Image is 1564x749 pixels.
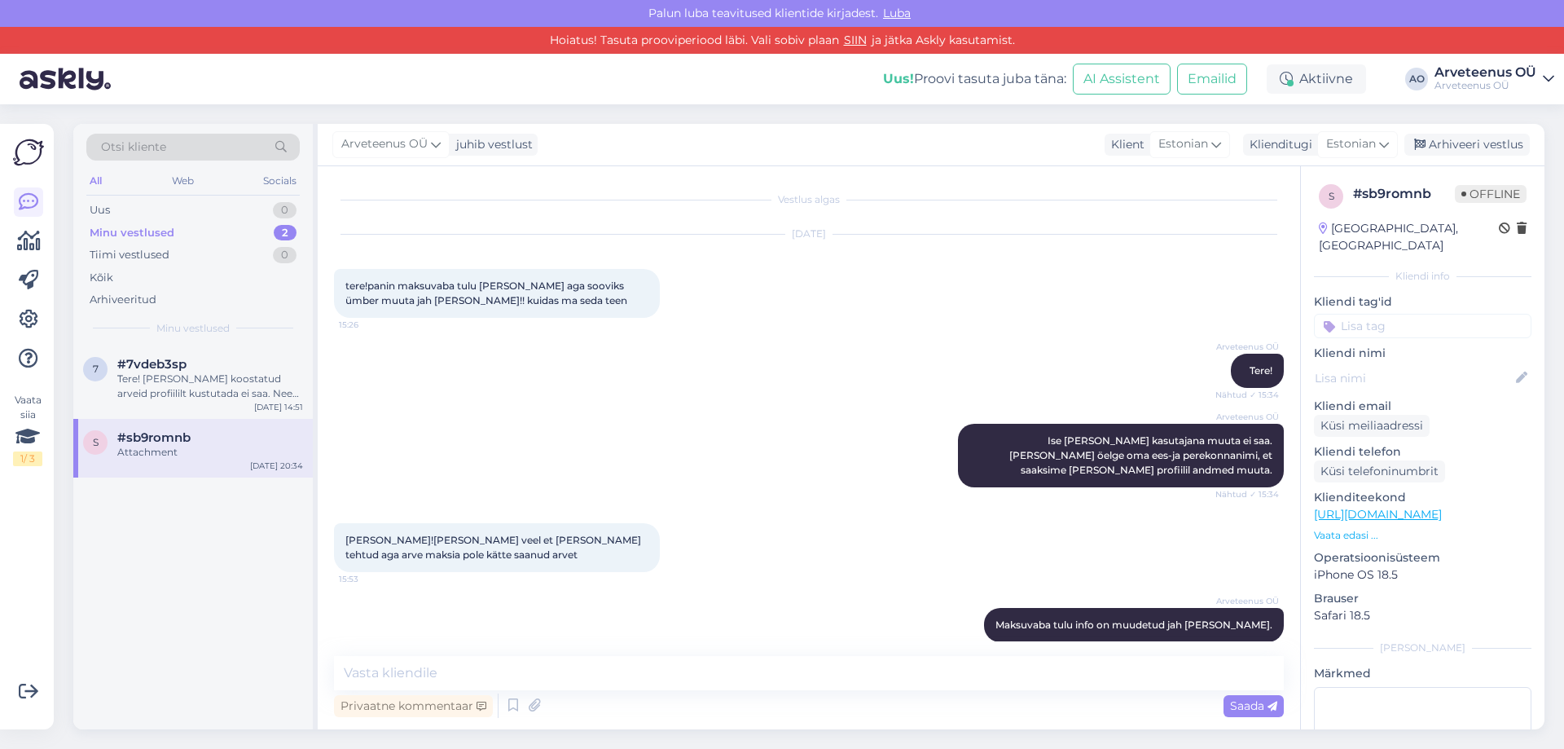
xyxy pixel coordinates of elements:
span: Estonian [1326,135,1376,153]
div: Küsi telefoninumbrit [1314,460,1445,482]
span: Arveteenus OÜ [1216,341,1279,353]
p: Kliendi telefon [1314,443,1531,460]
div: Arhiveeritud [90,292,156,308]
span: Tere! [1250,364,1272,377]
p: iPhone OS 18.5 [1314,566,1531,584]
div: Uus [90,202,110,218]
div: Web [169,170,197,192]
div: Kliendi info [1314,269,1531,284]
p: Kliendi nimi [1314,345,1531,362]
p: Kliendi tag'id [1314,293,1531,311]
div: [DATE] 14:51 [254,401,303,413]
p: Vaata edasi ... [1314,528,1531,543]
span: Nähtud ✓ 15:34 [1215,389,1279,401]
div: Aktiivne [1267,64,1366,94]
div: Klient [1105,136,1144,153]
span: #7vdeb3sp [117,357,187,372]
span: 15:26 [339,319,400,331]
div: Proovi tasuta juba täna: [883,69,1066,89]
div: # sb9romnb [1353,184,1455,204]
span: 15:53 [339,573,400,585]
p: Brauser [1314,590,1531,607]
div: Arveteenus OÜ [1434,66,1536,79]
div: Minu vestlused [90,225,174,241]
button: Emailid [1177,64,1247,95]
div: 2 [274,225,297,241]
p: Kliendi email [1314,398,1531,415]
div: Socials [260,170,300,192]
div: Küsi meiliaadressi [1314,415,1430,437]
div: Vaata siia [13,393,42,466]
a: SIIN [839,33,872,47]
div: Tere! [PERSON_NAME] koostatud arveid profiililt kustutada ei saa. Need jäävad sinna kinnitatud st... [117,372,303,401]
span: Arveteenus OÜ [1216,595,1279,607]
div: Klienditugi [1243,136,1312,153]
span: Otsi kliente [101,139,166,156]
span: tere!panin maksuvaba tulu [PERSON_NAME] aga sooviks ümber muuta jah [PERSON_NAME]!! kuidas ma sed... [345,280,627,306]
b: Uus! [883,71,914,86]
span: Maksuvaba tulu info on muudetud jah [PERSON_NAME]. [995,619,1272,631]
p: Klienditeekond [1314,489,1531,506]
button: AI Assistent [1073,64,1171,95]
span: 7 [93,363,99,375]
span: Nähtud ✓ 15:34 [1215,488,1279,500]
span: Offline [1455,185,1527,203]
span: Ise [PERSON_NAME] kasutajana muuta ei saa. [PERSON_NAME] öelge oma ees-ja perekonnanimi, et saaks... [1009,434,1275,476]
div: 0 [273,202,297,218]
div: All [86,170,105,192]
div: Vestlus algas [334,192,1284,207]
div: Tiimi vestlused [90,247,169,263]
img: Askly Logo [13,137,44,168]
div: [PERSON_NAME] [1314,641,1531,655]
div: juhib vestlust [450,136,533,153]
a: [URL][DOMAIN_NAME] [1314,507,1442,522]
span: Arveteenus OÜ [1216,411,1279,423]
span: Minu vestlused [156,321,230,336]
div: [DATE] 20:34 [250,460,303,472]
input: Lisa tag [1314,314,1531,338]
span: Estonian [1158,135,1208,153]
span: Arveteenus OÜ [341,135,428,153]
div: [DATE] [334,227,1284,241]
div: Arveteenus OÜ [1434,79,1536,92]
div: AO [1405,68,1428,90]
div: Attachment [117,445,303,460]
div: [GEOGRAPHIC_DATA], [GEOGRAPHIC_DATA] [1319,220,1499,254]
input: Lisa nimi [1315,369,1513,387]
span: #sb9romnb [117,430,191,445]
span: [PERSON_NAME]![PERSON_NAME] veel et [PERSON_NAME] tehtud aga arve maksia pole kätte saanud arvet [345,534,644,561]
div: Privaatne kommentaar [334,695,493,717]
p: Märkmed [1314,665,1531,682]
a: Arveteenus OÜArveteenus OÜ [1434,66,1554,92]
div: Kõik [90,270,113,286]
div: 0 [273,247,297,263]
div: Arhiveeri vestlus [1404,134,1530,156]
p: Operatsioonisüsteem [1314,549,1531,566]
span: Saada [1230,698,1277,713]
div: 1 / 3 [13,452,42,466]
p: Safari 18.5 [1314,607,1531,624]
span: Luba [878,6,916,20]
span: s [1329,190,1334,202]
span: s [93,436,99,448]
